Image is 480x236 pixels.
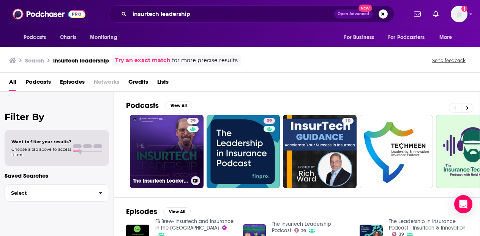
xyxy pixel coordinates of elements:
[24,32,46,43] span: Podcasts
[53,57,109,64] h3: insurtech leadership
[128,76,148,91] a: Credits
[430,57,468,64] button: Send feedback
[55,30,81,45] a: Charts
[439,32,452,43] span: More
[5,184,109,202] button: Select
[157,76,169,91] a: Lists
[60,76,85,91] a: Episodes
[25,57,44,64] h3: Search
[163,207,191,216] button: View All
[383,30,436,45] button: open menu
[301,229,306,233] span: 29
[85,30,127,45] button: open menu
[13,7,85,21] img: Podchaser - Follow, Share and Rate Podcasts
[207,115,280,188] a: 39
[9,76,16,91] a: All
[187,118,199,124] a: 29
[5,172,109,179] p: Saved Searches
[5,111,109,122] h2: Filter By
[172,56,238,65] span: for more precise results
[461,6,467,12] svg: Add a profile image
[283,115,357,188] a: 10
[339,30,384,45] button: open menu
[115,56,171,65] a: Try an exact match
[155,218,234,231] a: FS Brew- Insurtech and insurance in the Middle East
[388,32,425,43] span: For Podcasters
[338,12,369,16] span: Open Advanced
[389,218,466,231] a: The Leadership in Insurance Podcast - Insurtech & Innovation
[126,101,192,110] a: PodcastsView All
[129,8,334,20] input: Search podcasts, credits, & more...
[344,32,374,43] span: For Business
[126,207,191,216] a: EpisodesView All
[451,6,467,22] button: Show profile menu
[430,8,442,20] a: Show notifications dropdown
[126,207,157,216] h2: Episodes
[5,191,93,195] span: Select
[109,5,394,23] div: Search podcasts, credits, & more...
[264,118,275,124] a: 39
[94,76,119,91] span: Networks
[11,147,71,157] span: Choose a tab above to access filters.
[334,9,373,19] button: Open AdvancedNew
[90,32,117,43] span: Monitoring
[434,30,462,45] button: open menu
[294,228,306,233] a: 29
[411,8,424,20] a: Show notifications dropdown
[25,76,51,91] a: Podcasts
[18,30,56,45] button: open menu
[130,115,204,188] a: 29The Insurtech Leadership Podcast
[399,233,404,236] span: 39
[267,117,272,125] span: 39
[342,118,354,124] a: 10
[190,117,196,125] span: 29
[60,32,76,43] span: Charts
[454,195,472,213] div: Open Intercom Messenger
[272,221,331,234] a: The Insurtech Leadership Podcast
[345,117,351,125] span: 10
[451,6,467,22] img: User Profile
[451,6,467,22] span: Logged in as nshort92
[11,139,71,144] span: Want to filter your results?
[358,5,372,12] span: New
[126,101,159,110] h2: Podcasts
[165,101,192,110] button: View All
[133,178,188,184] h3: The Insurtech Leadership Podcast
